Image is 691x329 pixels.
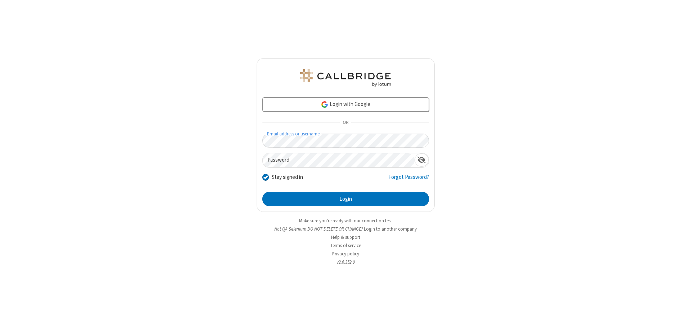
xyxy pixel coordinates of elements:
input: Password [263,153,415,167]
img: google-icon.png [321,101,329,108]
span: OR [340,118,351,128]
a: Login with Google [262,97,429,112]
button: Login [262,192,429,206]
a: Terms of service [330,242,361,249]
a: Privacy policy [332,251,359,257]
a: Help & support [331,234,360,240]
a: Make sure you're ready with our connection test [299,218,392,224]
input: Email address or username [262,134,429,148]
label: Stay signed in [272,173,303,181]
li: v2.6.352.0 [257,259,435,265]
li: Not QA Selenium DO NOT DELETE OR CHANGE? [257,226,435,232]
a: Forgot Password? [388,173,429,187]
iframe: Chat [673,310,686,324]
div: Show password [415,153,429,167]
img: QA Selenium DO NOT DELETE OR CHANGE [299,69,392,87]
button: Login to another company [364,226,417,232]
